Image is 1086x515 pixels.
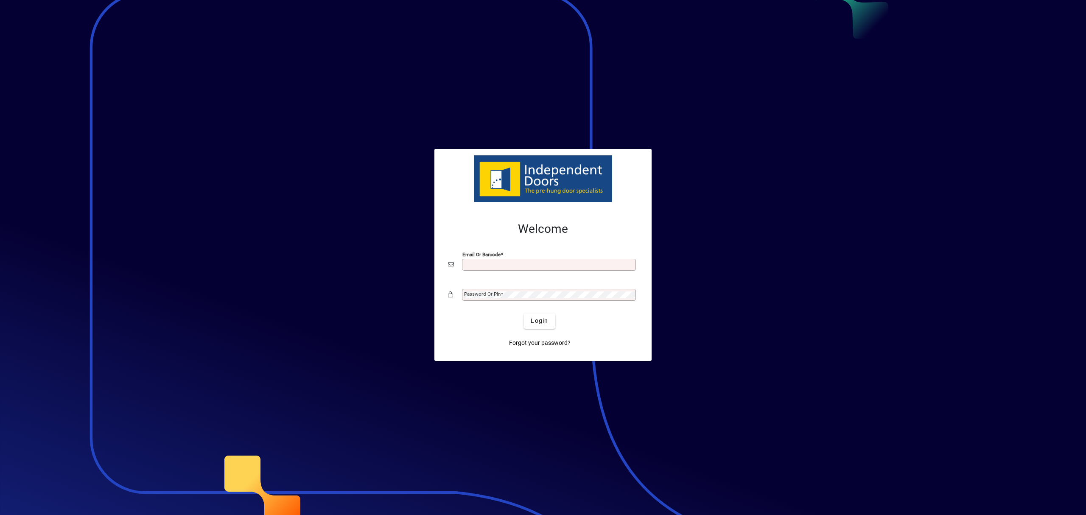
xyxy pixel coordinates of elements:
mat-label: Email or Barcode [462,251,501,257]
mat-label: Password or Pin [464,291,501,297]
a: Forgot your password? [506,336,574,351]
h2: Welcome [448,222,638,236]
span: Login [531,316,548,325]
button: Login [524,313,555,329]
span: Forgot your password? [509,339,571,347]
